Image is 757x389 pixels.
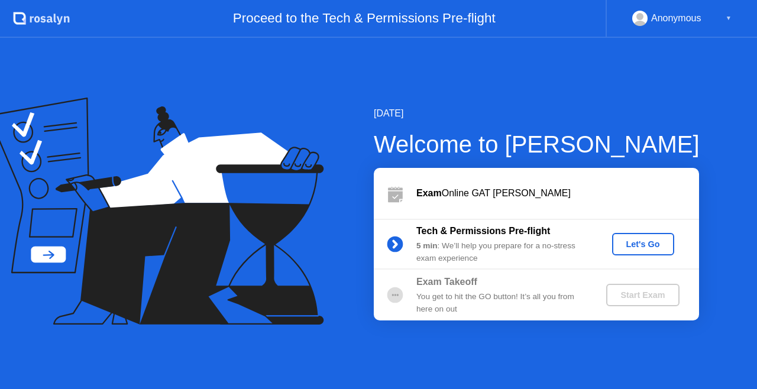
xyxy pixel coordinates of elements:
div: Anonymous [651,11,701,26]
button: Let's Go [612,233,674,255]
div: Welcome to [PERSON_NAME] [374,127,700,162]
div: Online GAT [PERSON_NAME] [416,186,699,200]
div: [DATE] [374,106,700,121]
div: : We’ll help you prepare for a no-stress exam experience [416,240,587,264]
b: 5 min [416,241,438,250]
b: Exam [416,188,442,198]
div: Let's Go [617,239,669,249]
div: ▼ [726,11,732,26]
div: Start Exam [611,290,674,300]
button: Start Exam [606,284,679,306]
div: You get to hit the GO button! It’s all you from here on out [416,291,587,315]
b: Tech & Permissions Pre-flight [416,226,550,236]
b: Exam Takeoff [416,277,477,287]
